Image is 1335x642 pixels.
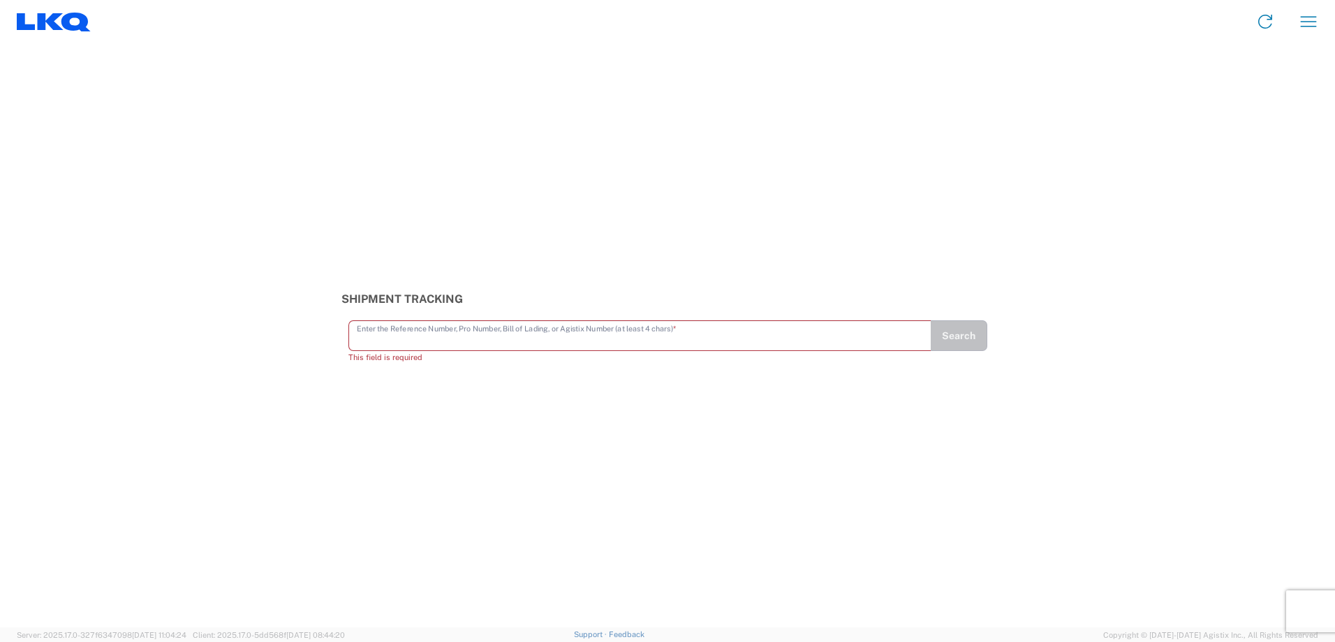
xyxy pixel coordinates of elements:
span: Server: 2025.17.0-327f6347098 [17,631,186,639]
div: This field is required [348,351,931,364]
a: Support [574,630,609,639]
span: [DATE] 11:04:24 [132,631,186,639]
span: Copyright © [DATE]-[DATE] Agistix Inc., All Rights Reserved [1103,629,1318,641]
a: Feedback [609,630,644,639]
span: [DATE] 08:44:20 [286,631,345,639]
span: Client: 2025.17.0-5dd568f [193,631,345,639]
h3: Shipment Tracking [341,292,994,306]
